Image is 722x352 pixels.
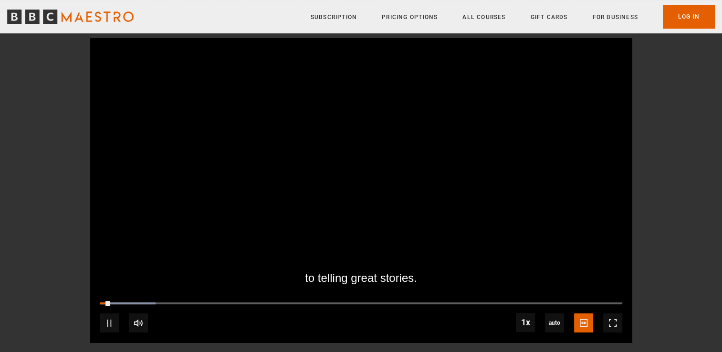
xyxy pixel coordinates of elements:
div: Progress Bar [100,302,622,304]
a: Pricing Options [382,12,438,22]
nav: Primary [311,5,715,29]
svg: BBC Maestro [7,10,134,24]
button: Captions [574,313,593,332]
video-js: Video Player [90,38,632,343]
a: Subscription [311,12,357,22]
span: auto [545,313,564,332]
a: Gift Cards [530,12,567,22]
button: Playback Rate [516,313,535,332]
a: All Courses [462,12,505,22]
button: Pause [100,313,119,332]
a: Log In [663,5,715,29]
button: Mute [129,313,148,332]
button: Fullscreen [603,313,622,332]
a: For business [592,12,638,22]
div: Current quality: 720p [545,313,564,332]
